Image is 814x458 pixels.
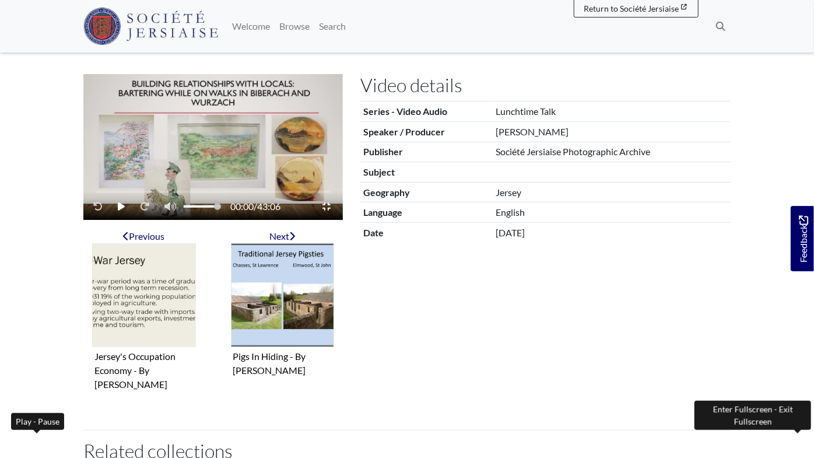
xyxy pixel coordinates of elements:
th: Publisher [360,142,493,162]
th: Language [360,202,493,223]
img: Société Jersiaise [83,8,218,45]
th: Speaker / Producer [360,121,493,142]
th: Series - Video Audio [360,102,493,122]
div: Play - Pause [11,413,64,430]
button: Fast-forward 10 seconds [132,195,157,218]
td: Jersey [493,182,731,202]
a: Would you like to provide feedback? [791,206,814,271]
span: 00:00 [230,201,254,212]
a: Browse [275,15,314,38]
figure: Video player [83,74,343,220]
a: Previous item [92,229,196,394]
th: Subject [360,162,493,183]
button: Rewind 10 seconds [86,195,110,218]
button: Enter Fullscreen - Exit Fullscreen [315,195,338,218]
a: Search [314,15,350,38]
span: Return to Société Jersiaise [584,4,679,13]
span: Feedback [797,216,811,263]
img: Pigs In Hiding - By Jane Aubin [231,243,335,347]
td: Lunchtime Talk [493,102,731,122]
span: 43:06 [257,201,280,212]
th: Date [360,222,493,242]
a: Société Jersiaise logo [83,5,218,48]
button: Mute - Unmute [157,195,184,218]
img: Jersey's Occupation Economy - By Mark Boleat [92,243,196,347]
span: Volume [184,202,221,211]
div: Next [231,229,335,243]
td: [DATE] [493,222,731,242]
button: Play - Pause [110,195,132,218]
td: Société Jersiaise Photographic Archive [493,142,731,162]
a: Next item [231,229,335,380]
div: Previous [92,229,196,243]
div: Enter Fullscreen - Exit Fullscreen [694,401,811,430]
a: Welcome [227,15,275,38]
td: [PERSON_NAME] [493,121,731,142]
th: Geography [360,182,493,202]
td: English [493,202,731,223]
span: / [230,200,280,214]
h2: Video details [360,74,731,96]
